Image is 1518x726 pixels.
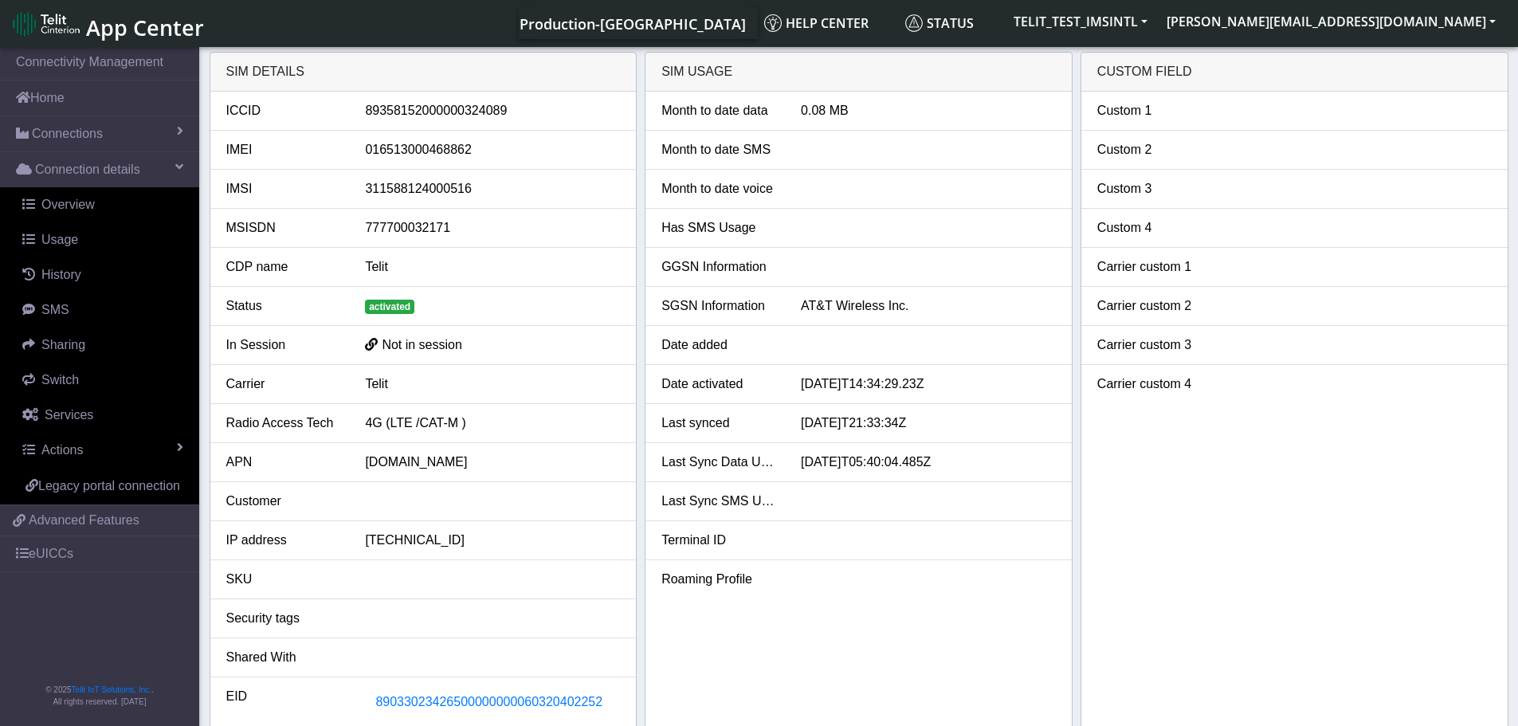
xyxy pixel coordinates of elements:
div: [TECHNICAL_ID] [353,531,632,550]
div: IMEI [214,140,354,159]
a: SMS [6,292,199,328]
span: Usage [41,233,78,246]
div: Last Sync Data Usage [649,453,789,472]
div: CDP name [214,257,354,277]
div: Last Sync SMS Usage [649,492,789,511]
span: 89033023426500000000060320402252 [375,695,602,708]
a: Services [6,398,199,433]
span: Not in session [382,338,462,351]
div: Carrier custom 3 [1085,336,1225,355]
div: Custom 4 [1085,218,1225,237]
span: Services [45,408,93,422]
div: [DATE]T21:33:34Z [789,414,1068,433]
div: Date added [649,336,789,355]
span: Legacy portal connection [38,479,180,493]
div: Custom 3 [1085,179,1225,198]
div: Roaming Profile [649,570,789,589]
div: Security tags [214,609,354,628]
div: Status [214,296,354,316]
span: Production-[GEOGRAPHIC_DATA] [520,14,746,33]
a: Telit IoT Solutions, Inc. [72,685,151,694]
span: History [41,268,81,281]
div: 4G (LTE /CAT-M ) [353,414,632,433]
img: status.svg [905,14,923,32]
div: ICCID [214,101,354,120]
div: 89358152000000324089 [353,101,632,120]
div: Has SMS Usage [649,218,789,237]
a: History [6,257,199,292]
div: IMSI [214,179,354,198]
span: Sharing [41,338,85,351]
div: Carrier [214,375,354,394]
div: Month to date voice [649,179,789,198]
span: Overview [41,198,95,211]
div: In Session [214,336,354,355]
div: MSISDN [214,218,354,237]
div: [DATE]T05:40:04.485Z [789,453,1068,472]
a: Sharing [6,328,199,363]
a: Switch [6,363,199,398]
div: Telit [353,375,632,394]
div: Shared With [214,648,354,667]
span: Actions [41,443,83,457]
div: GGSN Information [649,257,789,277]
span: SMS [41,303,69,316]
div: IP address [214,531,354,550]
img: knowledge.svg [764,14,782,32]
a: Usage [6,222,199,257]
div: Terminal ID [649,531,789,550]
span: activated [365,300,414,314]
button: TELIT_TEST_IMSINTL [1004,7,1157,36]
span: Advanced Features [29,511,139,530]
button: [PERSON_NAME][EMAIL_ADDRESS][DOMAIN_NAME] [1157,7,1505,36]
div: 311588124000516 [353,179,632,198]
div: Carrier custom 2 [1085,296,1225,316]
div: 0.08 MB [789,101,1068,120]
span: App Center [86,13,204,42]
div: Custom 1 [1085,101,1225,120]
a: Actions [6,433,199,468]
div: Telit [353,257,632,277]
a: Overview [6,187,199,222]
div: Date activated [649,375,789,394]
div: EID [214,687,354,717]
div: Customer [214,492,354,511]
span: Switch [41,373,79,387]
span: Connections [32,124,103,143]
div: Month to date data [649,101,789,120]
a: Help center [758,7,899,39]
img: logo-telit-cinterion-gw-new.png [13,11,80,37]
div: AT&T Wireless Inc. [789,296,1068,316]
div: Custom 2 [1085,140,1225,159]
div: Radio Access Tech [214,414,354,433]
span: Status [905,14,974,32]
div: Carrier custom 1 [1085,257,1225,277]
div: [DOMAIN_NAME] [353,453,632,472]
div: Last synced [649,414,789,433]
div: Custom field [1081,53,1508,92]
button: 89033023426500000000060320402252 [365,687,613,717]
div: APN [214,453,354,472]
div: SIM details [210,53,637,92]
div: 777700032171 [353,218,632,237]
a: Your current platform instance [519,7,745,39]
span: Connection details [35,160,140,179]
span: Help center [764,14,869,32]
div: Carrier custom 4 [1085,375,1225,394]
div: SKU [214,570,354,589]
div: [DATE]T14:34:29.23Z [789,375,1068,394]
a: App Center [13,6,202,41]
div: SGSN Information [649,296,789,316]
div: Month to date SMS [649,140,789,159]
a: Status [899,7,1004,39]
div: 016513000468862 [353,140,632,159]
div: SIM usage [645,53,1072,92]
